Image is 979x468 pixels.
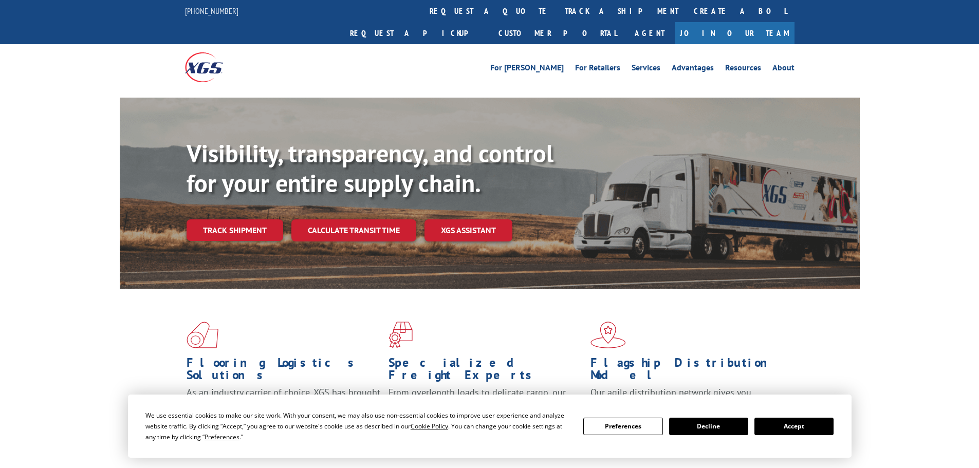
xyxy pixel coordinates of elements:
[187,137,553,199] b: Visibility, transparency, and control for your entire supply chain.
[772,64,795,75] a: About
[205,433,239,441] span: Preferences
[590,322,626,348] img: xgs-icon-flagship-distribution-model-red
[725,64,761,75] a: Resources
[672,64,714,75] a: Advantages
[389,322,413,348] img: xgs-icon-focused-on-flooring-red
[187,386,380,423] span: As an industry carrier of choice, XGS has brought innovation and dedication to flooring logistics...
[490,64,564,75] a: For [PERSON_NAME]
[187,357,381,386] h1: Flooring Logistics Solutions
[389,357,583,386] h1: Specialized Freight Experts
[632,64,660,75] a: Services
[128,395,852,458] div: Cookie Consent Prompt
[583,418,662,435] button: Preferences
[590,357,785,386] h1: Flagship Distribution Model
[424,219,512,241] a: XGS ASSISTANT
[411,422,448,430] span: Cookie Policy
[491,22,624,44] a: Customer Portal
[342,22,491,44] a: Request a pickup
[590,386,780,410] span: Our agile distribution network gives you nationwide inventory management on demand.
[669,418,748,435] button: Decline
[145,410,571,442] div: We use essential cookies to make our site work. With your consent, we may also use non-essential ...
[624,22,675,44] a: Agent
[187,322,218,348] img: xgs-icon-total-supply-chain-intelligence-red
[389,386,583,432] p: From overlength loads to delicate cargo, our experienced staff knows the best way to move your fr...
[754,418,834,435] button: Accept
[187,219,283,241] a: Track shipment
[675,22,795,44] a: Join Our Team
[185,6,238,16] a: [PHONE_NUMBER]
[575,64,620,75] a: For Retailers
[291,219,416,241] a: Calculate transit time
